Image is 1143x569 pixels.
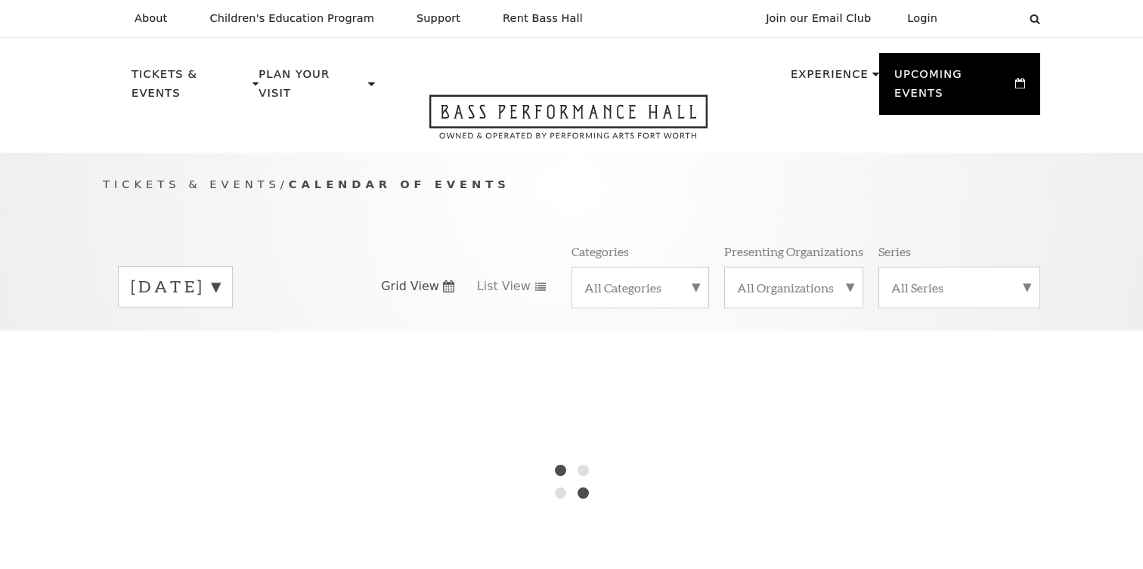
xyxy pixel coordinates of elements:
[724,243,863,259] p: Presenting Organizations
[209,12,374,25] p: Children's Education Program
[503,12,583,25] p: Rent Bass Hall
[135,12,167,25] p: About
[103,178,280,190] span: Tickets & Events
[381,278,439,295] span: Grid View
[259,65,364,111] p: Plan Your Visit
[737,280,850,295] label: All Organizations
[131,275,220,298] label: [DATE]
[584,280,696,295] label: All Categories
[878,243,911,259] p: Series
[289,178,510,190] span: Calendar of Events
[477,278,531,295] span: List View
[962,11,1015,26] select: Select:
[894,65,1011,111] p: Upcoming Events
[132,65,249,111] p: Tickets & Events
[571,243,629,259] p: Categories
[791,65,869,92] p: Experience
[417,12,460,25] p: Support
[103,175,1040,194] p: /
[891,280,1027,295] label: All Series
